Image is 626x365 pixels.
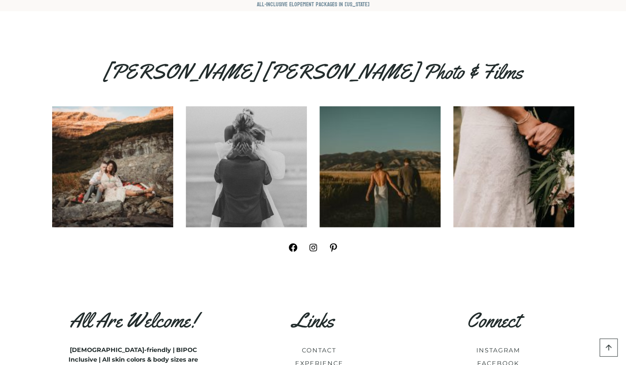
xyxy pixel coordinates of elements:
[453,106,574,227] img: Couple holding hands and flowers on wedding day.
[52,60,574,94] h3: [PERSON_NAME] [PERSON_NAME] Photo & Films
[52,106,173,227] img: Glacier Elopement couple cuddling in the mountains.
[600,339,618,357] a: Scroll to top
[186,106,307,227] img: Elopement couple staring into each other eyes.
[242,308,384,333] h3: Links
[302,346,336,354] a: CONTACT
[476,346,520,354] a: INSTAGRAM
[422,308,564,333] h3: Connect
[320,106,441,227] img: Bozeman Summer wedding couple holding hands.
[62,308,204,333] h3: All Are Welcome!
